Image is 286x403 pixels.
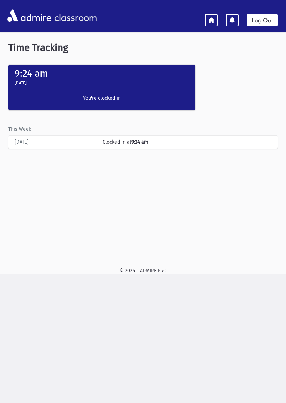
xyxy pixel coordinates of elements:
label: 9:24 am [15,68,48,79]
div: [DATE] [11,138,99,146]
img: AdmirePro [6,7,53,23]
div: Clocked In at [99,138,275,146]
div: © 2025 - ADMIRE PRO [6,267,280,274]
label: You're clocked in [60,94,143,102]
label: This Week [8,126,31,133]
b: 9:24 am [131,139,148,145]
label: [DATE] [15,80,27,86]
span: classroom [53,6,97,25]
a: Log Out [247,14,278,26]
